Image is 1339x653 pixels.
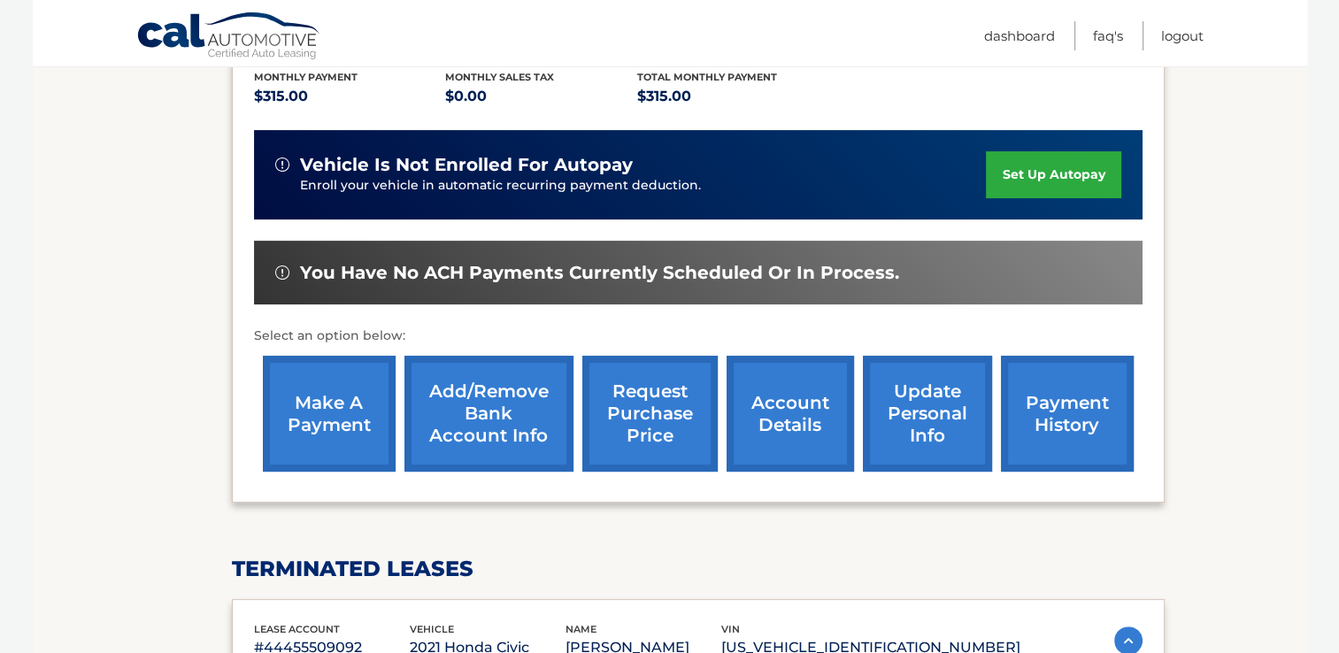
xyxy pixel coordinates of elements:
p: Select an option below: [254,326,1143,347]
a: payment history [1001,356,1134,472]
a: Cal Automotive [136,12,322,63]
a: Dashboard [984,21,1055,50]
img: alert-white.svg [275,265,289,280]
p: Enroll your vehicle in automatic recurring payment deduction. [300,176,987,196]
a: FAQ's [1093,21,1123,50]
a: Logout [1161,21,1204,50]
span: Monthly Payment [254,71,358,83]
span: vehicle is not enrolled for autopay [300,154,633,176]
span: lease account [254,623,340,635]
span: You have no ACH payments currently scheduled or in process. [300,262,899,284]
a: Add/Remove bank account info [404,356,573,472]
h2: terminated leases [232,556,1165,582]
span: Total Monthly Payment [637,71,777,83]
a: account details [727,356,854,472]
a: make a payment [263,356,396,472]
a: set up autopay [986,151,1120,198]
a: update personal info [863,356,992,472]
span: Monthly sales Tax [445,71,554,83]
img: alert-white.svg [275,157,289,172]
span: name [566,623,596,635]
span: vin [721,623,740,635]
p: $315.00 [637,84,829,109]
p: $315.00 [254,84,446,109]
a: request purchase price [582,356,718,472]
span: vehicle [410,623,454,635]
p: $0.00 [445,84,637,109]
